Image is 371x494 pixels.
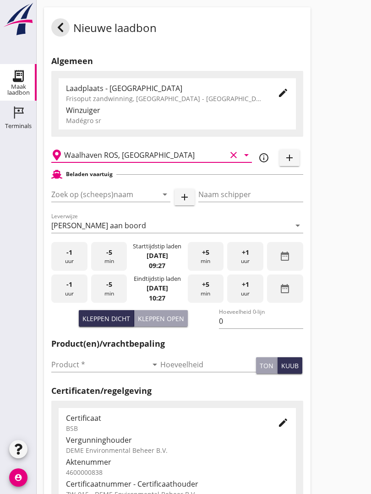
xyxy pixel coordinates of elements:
[279,251,290,262] i: date_range
[51,55,303,67] h2: Algemeen
[260,361,273,370] div: ton
[64,148,226,162] input: Losplaats
[66,116,289,125] div: Madégro sr
[66,94,263,103] div: Frisoput zandwinning, [GEOGRAPHIC_DATA] - [GEOGRAPHIC_DATA].
[147,251,168,260] strong: [DATE]
[66,424,263,433] div: BSB
[66,446,289,455] div: DEME Environmental Beheer B.V.
[66,467,289,477] div: 4600000838
[147,284,168,292] strong: [DATE]
[66,105,289,116] div: Winzuiger
[5,123,32,129] div: Terminals
[258,152,269,163] i: info_outline
[227,274,263,303] div: uur
[242,247,249,258] span: +1
[138,314,184,323] div: Kleppen open
[51,385,303,397] h2: Certificaten/regelgeving
[278,357,302,374] button: kuub
[2,2,35,36] img: logo-small.a267ee39.svg
[91,242,127,271] div: min
[134,310,188,327] button: Kleppen open
[66,247,72,258] span: -1
[202,279,209,290] span: +5
[106,279,112,290] span: -5
[51,338,303,350] h2: Product(en)/vrachtbepaling
[66,170,113,178] h2: Beladen vaartuig
[284,152,295,163] i: add
[66,435,289,446] div: Vergunninghouder
[66,478,289,489] div: Certificaatnummer - Certificaathouder
[134,274,181,283] div: Eindtijdstip laden
[202,247,209,258] span: +5
[82,314,130,323] div: Kleppen dicht
[149,359,160,370] i: arrow_drop_down
[279,283,290,294] i: date_range
[66,413,263,424] div: Certificaat
[51,274,87,303] div: uur
[227,242,263,271] div: uur
[242,279,249,290] span: +1
[198,187,303,202] input: Naam schipper
[281,361,299,370] div: kuub
[179,192,190,203] i: add
[133,242,181,251] div: Starttijdstip laden
[159,189,170,200] i: arrow_drop_down
[66,456,289,467] div: Aktenummer
[91,274,127,303] div: min
[278,87,289,98] i: edit
[149,294,165,302] strong: 10:27
[188,242,224,271] div: min
[51,187,145,202] input: Zoek op (scheeps)naam
[9,468,27,487] i: account_circle
[51,242,87,271] div: uur
[51,18,157,40] div: Nieuwe laadbon
[241,150,252,161] i: arrow_drop_down
[228,150,239,161] i: clear
[256,357,278,374] button: ton
[292,220,303,231] i: arrow_drop_down
[160,357,256,372] input: Hoeveelheid
[149,261,165,270] strong: 09:27
[51,357,147,372] input: Product *
[66,83,263,94] div: Laadplaats - [GEOGRAPHIC_DATA]
[79,310,134,327] button: Kleppen dicht
[188,274,224,303] div: min
[278,417,289,428] i: edit
[51,221,146,230] div: [PERSON_NAME] aan boord
[219,314,303,328] input: Hoeveelheid 0-lijn
[106,247,112,258] span: -5
[66,279,72,290] span: -1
